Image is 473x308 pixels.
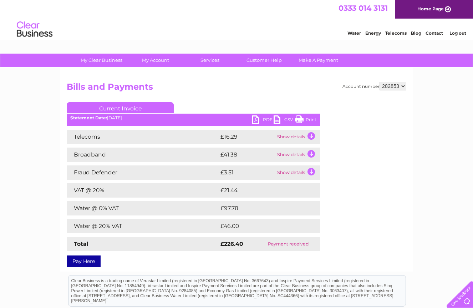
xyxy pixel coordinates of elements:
[67,102,174,113] a: Current Invoice
[219,201,305,215] td: £97.78
[411,30,421,36] a: Blog
[275,130,320,144] td: Show details
[426,30,443,36] a: Contact
[275,165,320,180] td: Show details
[74,240,88,247] strong: Total
[289,54,348,67] a: Make A Payment
[126,54,185,67] a: My Account
[67,165,219,180] td: Fraud Defender
[67,115,320,120] div: [DATE]
[180,54,239,67] a: Services
[67,148,219,162] td: Broadband
[235,54,294,67] a: Customer Help
[274,115,295,126] a: CSV
[219,183,305,198] td: £21.44
[67,201,219,215] td: Water @ 0% VAT
[385,30,407,36] a: Telecoms
[275,148,320,162] td: Show details
[339,4,388,13] a: 0333 014 3131
[219,130,275,144] td: £16.29
[67,183,219,198] td: VAT @ 20%
[219,165,275,180] td: £3.51
[449,30,466,36] a: Log out
[67,255,101,267] a: Pay Here
[67,219,219,233] td: Water @ 20% VAT
[219,148,275,162] td: £41.38
[67,82,406,95] h2: Bills and Payments
[365,30,381,36] a: Energy
[256,237,320,251] td: Payment received
[347,30,361,36] a: Water
[252,115,274,126] a: PDF
[72,54,131,67] a: My Clear Business
[67,130,219,144] td: Telecoms
[220,240,243,247] strong: £226.40
[342,82,406,90] div: Account number
[295,115,316,126] a: Print
[16,19,53,40] img: logo.png
[68,4,406,35] div: Clear Business is a trading name of Verastar Limited (registered in [GEOGRAPHIC_DATA] No. 3667643...
[219,219,306,233] td: £46.00
[70,115,107,120] b: Statement Date:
